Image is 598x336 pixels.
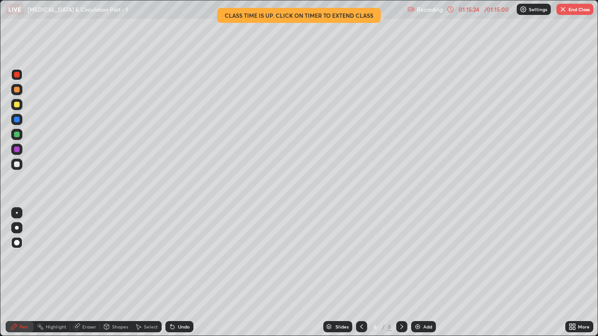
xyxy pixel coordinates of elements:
[20,324,28,329] div: Pen
[414,323,421,330] img: add-slide-button
[407,6,415,13] img: recording.375f2c34.svg
[456,7,482,12] div: 01:15:24
[559,6,567,13] img: end-class-cross
[387,322,392,331] div: 8
[178,324,190,329] div: Undo
[482,7,511,12] div: / 01:15:00
[382,324,385,329] div: /
[8,6,21,13] p: LIVE
[335,324,349,329] div: Slides
[417,6,443,13] p: Recording
[423,324,432,329] div: Add
[28,6,128,13] p: [MEDICAL_DATA] & Circulation Part - 1
[578,324,590,329] div: More
[82,324,96,329] div: Eraser
[371,324,380,329] div: 6
[529,7,547,12] p: Settings
[112,324,128,329] div: Shapes
[520,6,527,13] img: class-settings-icons
[556,4,593,15] button: End Class
[144,324,158,329] div: Select
[46,324,66,329] div: Highlight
